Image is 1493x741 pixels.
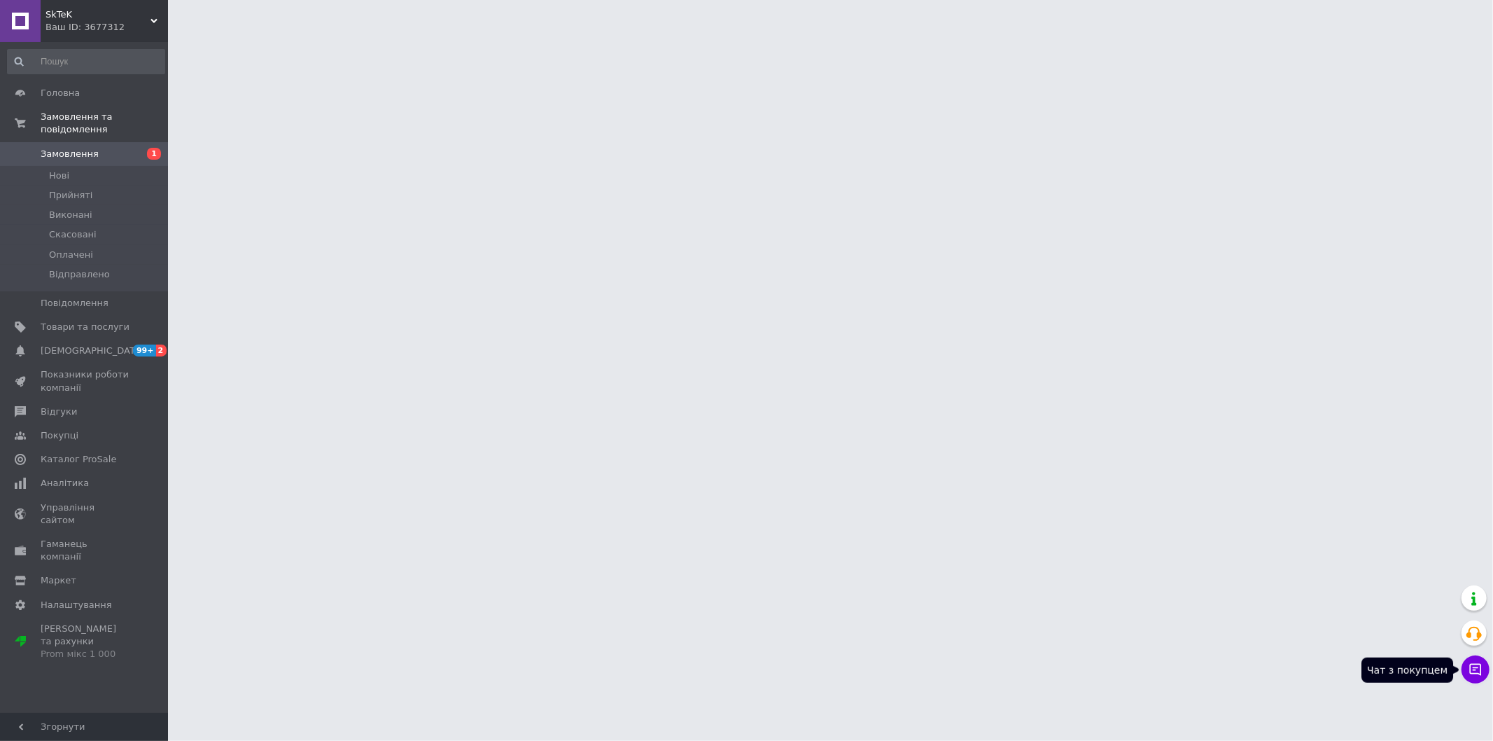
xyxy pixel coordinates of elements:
span: Аналітика [41,477,89,490]
span: Каталог ProSale [41,453,116,466]
span: Відправлено [49,268,110,281]
span: Налаштування [41,599,112,611]
span: Відгуки [41,406,77,418]
span: Нові [49,169,69,182]
span: Повідомлення [41,297,108,310]
span: 1 [147,148,161,160]
span: 99+ [133,345,156,356]
span: Товари та послуги [41,321,129,333]
div: Prom мікс 1 000 [41,648,129,660]
span: 2 [156,345,167,356]
span: Скасовані [49,228,97,241]
button: Чат з покупцем [1462,656,1490,684]
span: Замовлення та повідомлення [41,111,168,136]
div: Ваш ID: 3677312 [45,21,168,34]
span: Виконані [49,209,92,221]
span: Показники роботи компанії [41,368,129,394]
span: Оплачені [49,249,93,261]
span: SkTeK [45,8,150,21]
span: [DEMOGRAPHIC_DATA] [41,345,144,357]
span: Прийняті [49,189,92,202]
span: Покупці [41,429,78,442]
div: Чат з покупцем [1361,658,1453,683]
input: Пошук [7,49,165,74]
span: Гаманець компанії [41,538,129,563]
span: Управління сайтом [41,501,129,527]
span: Замовлення [41,148,99,160]
span: Маркет [41,574,76,587]
span: Головна [41,87,80,99]
span: [PERSON_NAME] та рахунки [41,623,129,661]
